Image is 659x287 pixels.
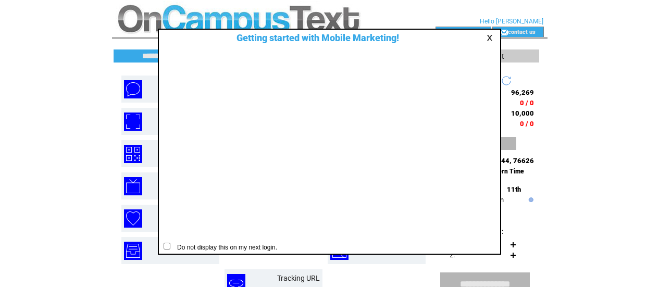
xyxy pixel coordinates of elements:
[124,242,142,260] img: inbox.png
[451,28,459,36] img: account_icon.gif
[511,89,534,96] span: 96,269
[500,28,508,36] img: contact_us_icon.gif
[486,168,524,175] span: Eastern Time
[480,18,543,25] span: Hello [PERSON_NAME]
[520,99,534,107] span: 0 / 0
[520,120,534,128] span: 0 / 0
[507,185,521,193] span: 11th
[277,274,320,282] a: Tracking URL
[172,244,277,251] span: Do not display this on my next login.
[124,113,142,131] img: mobile-coupons.png
[124,145,142,163] img: qr-codes.png
[124,177,142,195] img: text-to-screen.png
[124,80,142,98] img: text-blast.png
[226,32,399,43] span: Getting started with Mobile Marketing!
[508,28,536,35] a: contact us
[526,197,533,202] img: help.gif
[450,251,455,259] span: 2.
[124,209,142,228] img: birthday-wishes.png
[511,109,534,117] span: 10,000
[489,157,534,165] span: 71444, 76626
